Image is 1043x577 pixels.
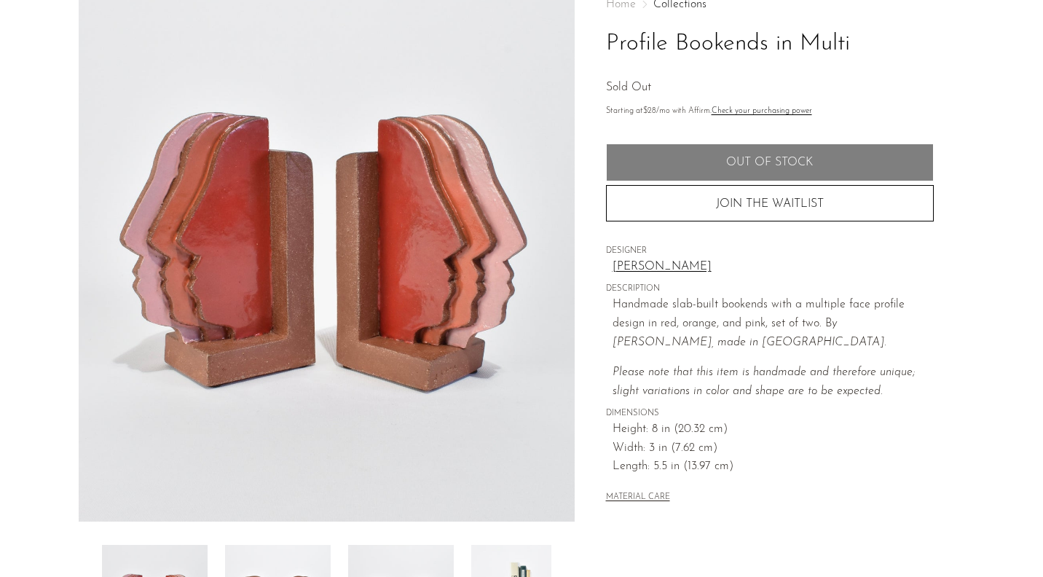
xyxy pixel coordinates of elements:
[606,283,934,296] span: DESCRIPTION
[606,245,934,258] span: DESIGNER
[606,407,934,420] span: DIMENSIONS
[606,82,651,93] span: Sold Out
[643,107,656,115] span: $28
[613,458,934,476] span: Length: 5.5 in (13.97 cm)
[606,25,934,63] h1: Profile Bookends in Multi
[726,156,813,170] span: Out of stock
[606,185,934,221] button: JOIN THE WAITLIST
[613,439,934,458] span: Width: 3 in (7.62 cm)
[606,492,670,503] button: MATERIAL CARE
[606,144,934,181] button: Add to cart
[613,258,934,277] a: [PERSON_NAME]
[613,296,934,352] p: Handmade slab-built bookends with a multiple face profile design in red, orange, and pink, set of...
[613,318,886,348] em: y [PERSON_NAME], made in [GEOGRAPHIC_DATA].
[613,366,915,397] em: Please note that this item is handmade and therefore unique; slight variations in color and shape...
[712,107,812,115] a: Check your purchasing power - Learn more about Affirm Financing (opens in modal)
[606,105,934,118] p: Starting at /mo with Affirm.
[613,420,934,439] span: Height: 8 in (20.32 cm)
